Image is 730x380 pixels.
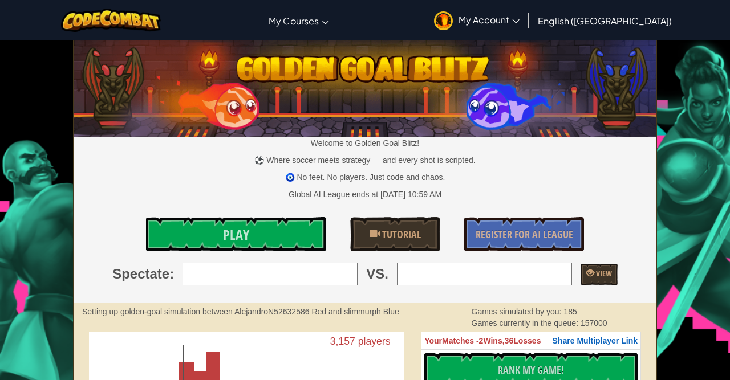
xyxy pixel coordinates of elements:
span: Wins, [483,336,504,345]
a: Tutorial [350,217,440,251]
span: Share Multiplayer Link [553,336,638,345]
a: My Courses [263,5,335,36]
span: Games currently in the queue: [472,318,581,328]
span: Matches - [442,336,479,345]
span: My Account [459,14,520,26]
span: Play [223,226,249,244]
span: 157000 [581,318,607,328]
img: CodeCombat logo [61,9,161,32]
text: 3,157 players [330,336,391,348]
p: ⚽ Where soccer meets strategy — and every shot is scripted. [74,154,656,166]
th: 2 36 [421,332,641,350]
span: 185 [563,307,577,316]
div: Global AI League ends at [DATE] 10:59 AM [289,189,441,200]
a: Register for AI League [464,217,584,251]
span: Register for AI League [476,227,573,242]
span: : [169,264,174,284]
a: My Account [428,2,525,38]
span: English ([GEOGRAPHIC_DATA]) [538,15,672,27]
img: Golden Goal [74,36,656,137]
span: Rank My Game! [498,363,564,377]
a: English ([GEOGRAPHIC_DATA]) [532,5,678,36]
span: Spectate [112,264,169,284]
p: Welcome to Golden Goal Blitz! [74,137,656,149]
span: Tutorial [380,227,421,242]
span: VS. [366,264,388,284]
p: 🧿 No feet. No players. Just code and chaos. [74,171,656,183]
span: Losses [513,336,541,345]
img: avatar [434,11,453,30]
span: My Courses [269,15,319,27]
strong: Setting up golden-goal simulation between AlejandroN52632586 Red and slimmurph Blue [82,307,399,316]
span: Games simulated by you: [472,307,564,316]
span: Your [424,336,442,345]
span: View [594,268,612,279]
